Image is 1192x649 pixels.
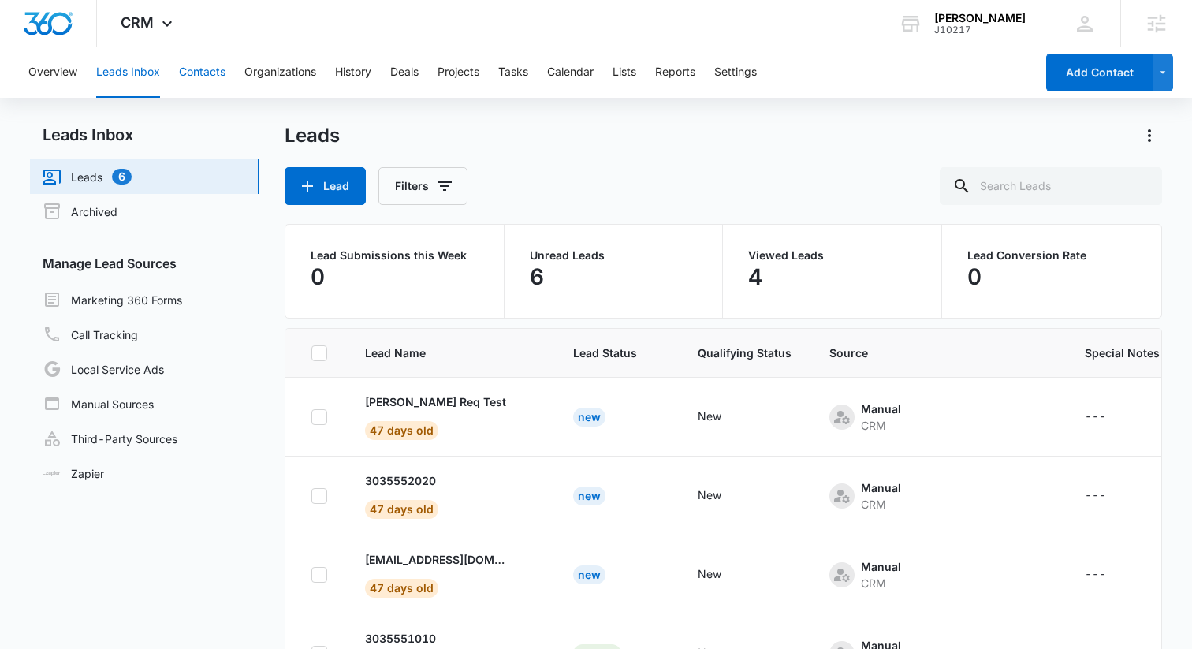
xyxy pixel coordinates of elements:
button: Organizations [244,47,316,98]
div: - - Select to Edit Field [829,401,929,434]
p: Lead Submissions this Week [311,250,479,261]
a: Zapier [43,465,104,482]
span: Lead Name [365,345,512,361]
span: Special Notes [1085,345,1160,361]
p: Viewed Leads [748,250,916,261]
button: Lists [613,47,636,98]
div: New [698,408,721,424]
span: CRM [121,14,154,31]
div: - - Select to Edit Field [365,551,535,598]
button: Deals [390,47,419,98]
div: New [698,487,721,503]
button: Add Contact [1046,54,1153,91]
span: Source [829,345,1024,361]
a: 303555202047 days old [365,472,438,516]
div: - - Select to Edit Field [698,408,750,427]
span: 47 days old [365,579,438,598]
button: History [335,47,371,98]
p: 3035551010 [365,630,436,647]
div: --- [1085,565,1106,584]
p: Unread Leads [530,250,698,261]
a: Local Service Ads [43,360,164,379]
button: Projects [438,47,479,98]
a: New [573,410,605,423]
button: Lead [285,167,366,205]
a: Archived [43,202,117,221]
span: Lead Status [573,345,637,361]
h2: Leads Inbox [30,123,259,147]
div: New [573,487,605,505]
a: Third-Party Sources [43,429,177,448]
h3: Manage Lead Sources [30,254,259,273]
div: account id [934,24,1026,35]
div: --- [1085,408,1106,427]
div: - - Select to Edit Field [365,472,467,519]
button: Tasks [498,47,528,98]
a: New [573,489,605,502]
div: Manual [861,479,901,496]
p: [PERSON_NAME] Req Test [365,394,506,410]
div: Manual [861,401,901,417]
span: 47 days old [365,500,438,519]
input: Search Leads [940,167,1162,205]
div: - - Select to Edit Field [1085,565,1134,584]
button: Reports [655,47,695,98]
button: Settings [714,47,757,98]
p: 0 [967,264,982,289]
a: Leads6 [43,167,132,186]
button: Calendar [547,47,594,98]
div: --- [1085,487,1106,505]
p: 4 [748,264,762,289]
div: Manual [861,558,901,575]
button: Contacts [179,47,225,98]
button: Actions [1137,123,1162,148]
a: [EMAIL_ADDRESS][DOMAIN_NAME]47 days old [365,551,507,595]
div: New [573,565,605,584]
div: - - Select to Edit Field [829,479,929,513]
div: - - Select to Edit Field [829,558,929,591]
h1: Leads [285,124,340,147]
span: 47 days old [365,421,438,440]
a: Manual Sources [43,394,154,413]
button: Filters [378,167,467,205]
span: Qualifying Status [698,345,792,361]
p: [EMAIL_ADDRESS][DOMAIN_NAME] [365,551,507,568]
p: 6 [530,264,544,289]
a: [PERSON_NAME] Req Test47 days old [365,394,506,437]
div: account name [934,12,1026,24]
div: CRM [861,575,901,591]
div: - - Select to Edit Field [698,487,750,505]
div: New [573,408,605,427]
div: CRM [861,417,901,434]
div: New [698,565,721,582]
p: 3035552020 [365,472,436,489]
button: Leads Inbox [96,47,160,98]
p: 0 [311,264,325,289]
a: Marketing 360 Forms [43,290,182,309]
div: - - Select to Edit Field [1085,487,1134,505]
div: CRM [861,496,901,513]
a: Call Tracking [43,325,138,344]
div: - - Select to Edit Field [1085,408,1134,427]
div: - - Select to Edit Field [365,394,535,440]
button: Overview [28,47,77,98]
p: Lead Conversion Rate [967,250,1136,261]
a: New [573,568,605,581]
div: - - Select to Edit Field [698,565,750,584]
